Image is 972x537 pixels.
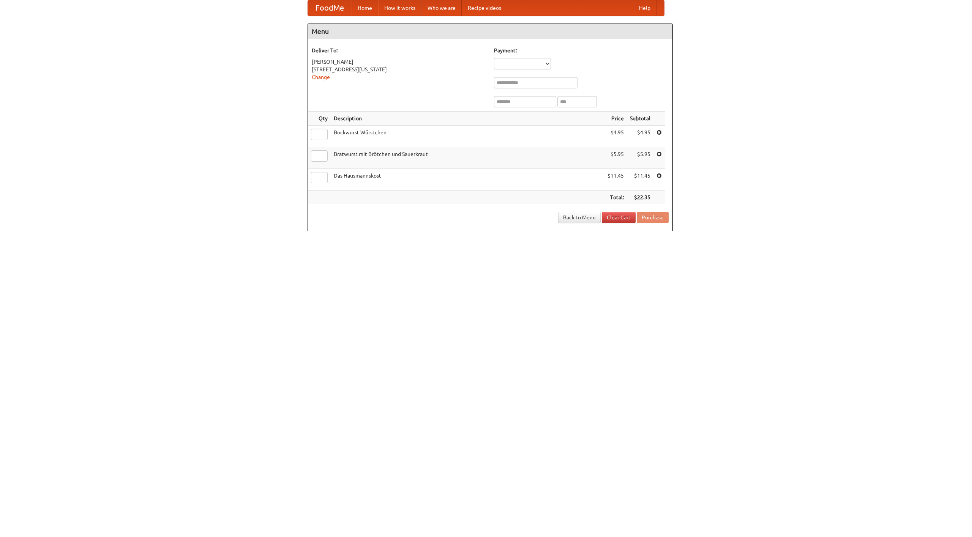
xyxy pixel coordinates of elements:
[312,74,330,80] a: Change
[627,112,653,126] th: Subtotal
[308,24,672,39] h4: Menu
[604,112,627,126] th: Price
[604,191,627,205] th: Total:
[312,47,486,54] h5: Deliver To:
[633,0,656,16] a: Help
[331,126,604,147] td: Bockwurst Würstchen
[637,212,669,223] button: Purchase
[331,169,604,191] td: Das Hausmannskost
[604,147,627,169] td: $5.95
[312,66,486,73] div: [STREET_ADDRESS][US_STATE]
[462,0,507,16] a: Recipe videos
[331,112,604,126] th: Description
[602,212,636,223] a: Clear Cart
[604,126,627,147] td: $4.95
[604,169,627,191] td: $11.45
[494,47,669,54] h5: Payment:
[312,58,486,66] div: [PERSON_NAME]
[627,147,653,169] td: $5.95
[627,169,653,191] td: $11.45
[378,0,421,16] a: How it works
[627,191,653,205] th: $22.35
[331,147,604,169] td: Bratwurst mit Brötchen und Sauerkraut
[421,0,462,16] a: Who we are
[308,112,331,126] th: Qty
[558,212,601,223] a: Back to Menu
[308,0,352,16] a: FoodMe
[627,126,653,147] td: $4.95
[352,0,378,16] a: Home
